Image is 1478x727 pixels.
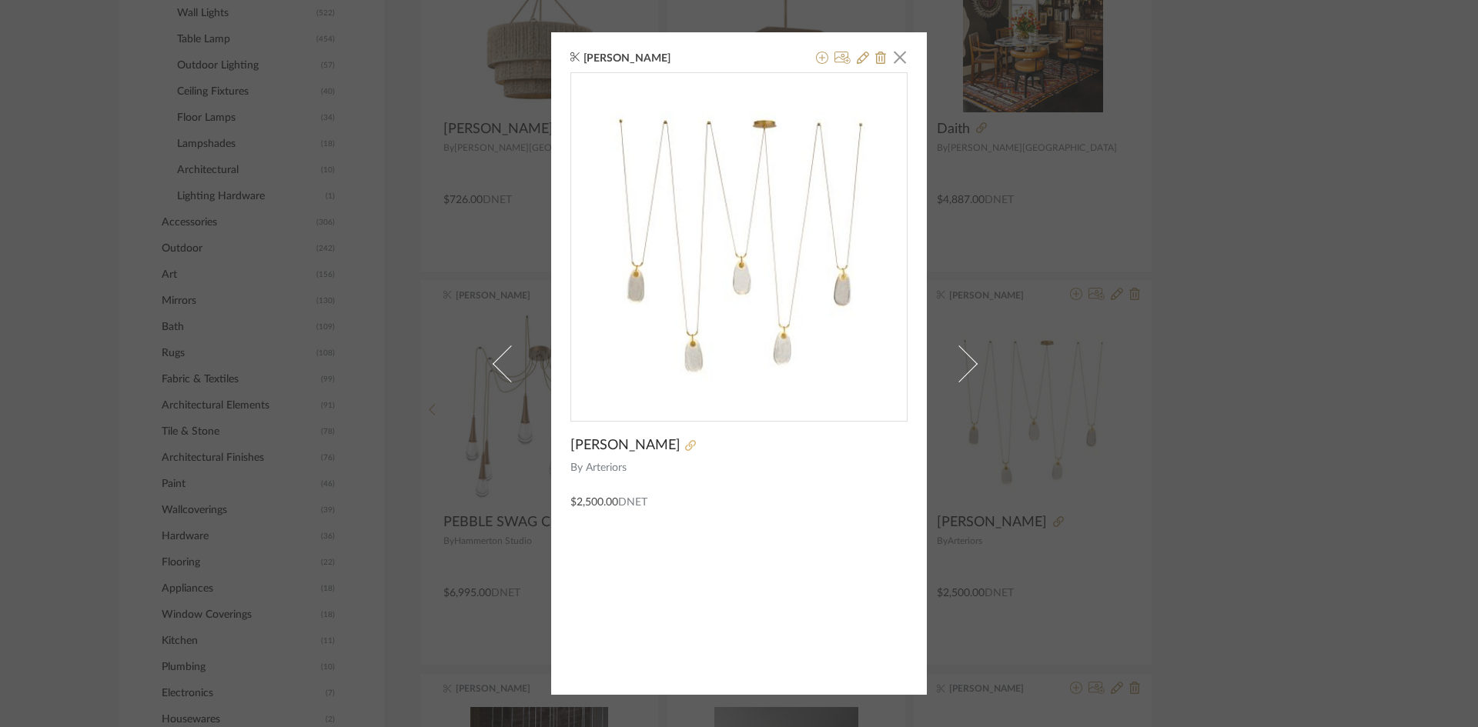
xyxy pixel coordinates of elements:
span: By [570,460,583,476]
div: 0 [571,73,907,409]
span: DNET [618,497,647,508]
span: [PERSON_NAME] [584,52,694,65]
img: cd7463da-5b86-403c-af96-eea093dbb545_436x436.jpg [571,73,907,409]
span: [PERSON_NAME] [570,437,680,454]
span: Arteriors [586,460,908,476]
button: Close [884,42,915,72]
span: $2,500.00 [570,497,618,508]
